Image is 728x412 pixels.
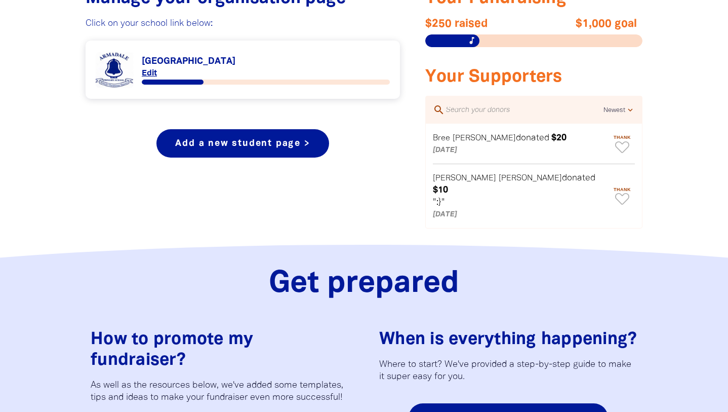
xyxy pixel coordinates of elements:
[433,209,608,221] p: [DATE]
[96,51,390,89] div: Paginated content
[269,270,459,298] span: Get prepared
[499,175,562,182] em: [PERSON_NAME]
[379,359,637,383] p: Where to start? We've provided a step-by-step guide to make it super easy for you.
[610,183,635,209] button: Thank
[156,129,329,158] a: Add a new student page >
[379,332,637,348] span: When is everything happening?
[433,144,608,157] p: [DATE]
[610,135,635,140] span: Thank
[425,69,562,85] span: Your Supporters
[426,124,642,228] div: Paginated content
[91,332,253,368] span: How to promote my fundraiser?
[467,36,476,45] i: music_note
[516,134,549,142] span: donated
[86,18,400,30] p: Click on your school link below:
[91,380,349,404] p: As well as the resources below, we've added some templates, tips and ideas to make your fundraise...
[453,135,516,142] em: [PERSON_NAME]
[610,187,635,192] span: Thank
[528,18,637,30] span: $1,000 goal
[425,18,534,30] span: $250 raised
[562,174,595,182] span: donated
[445,103,603,117] input: Search your donors
[610,131,635,157] button: Thank
[433,104,445,116] i: search
[433,175,496,182] em: [PERSON_NAME]
[433,197,608,209] p: ":}"
[433,186,448,194] em: $10
[433,135,450,142] em: Bree
[551,134,567,142] em: $20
